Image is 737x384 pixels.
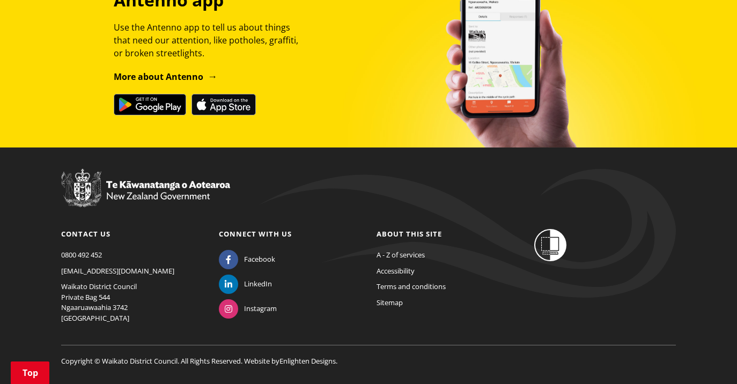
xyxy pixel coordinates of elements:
a: Connect with us [219,229,292,239]
a: Top [11,361,49,384]
a: Accessibility [377,266,415,276]
a: Facebook [219,254,275,264]
img: Download on the App Store [191,94,256,115]
iframe: Messenger Launcher [688,339,726,378]
span: Instagram [244,304,277,314]
a: Sitemap [377,298,403,307]
p: Copyright © Waikato District Council. All Rights Reserved. Website by . [61,345,676,367]
img: Get it on Google Play [114,94,186,115]
p: Use the Antenno app to tell us about things that need our attention, like potholes, graffiti, or ... [114,21,308,60]
a: Contact us [61,229,110,239]
span: LinkedIn [244,279,272,290]
a: Terms and conditions [377,282,446,291]
a: A - Z of services [377,250,425,260]
a: 0800 492 452 [61,250,102,260]
a: More about Antenno [114,71,217,83]
a: [EMAIL_ADDRESS][DOMAIN_NAME] [61,266,174,276]
a: Enlighten Designs [279,356,336,366]
a: New Zealand Government [61,193,230,203]
span: Facebook [244,254,275,265]
img: Shielded [534,229,566,261]
a: Instagram [219,304,277,313]
img: New Zealand Government [61,169,230,208]
a: About this site [377,229,442,239]
p: Waikato District Council Private Bag 544 Ngaaruawaahia 3742 [GEOGRAPHIC_DATA] [61,282,203,323]
a: LinkedIn [219,279,272,289]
